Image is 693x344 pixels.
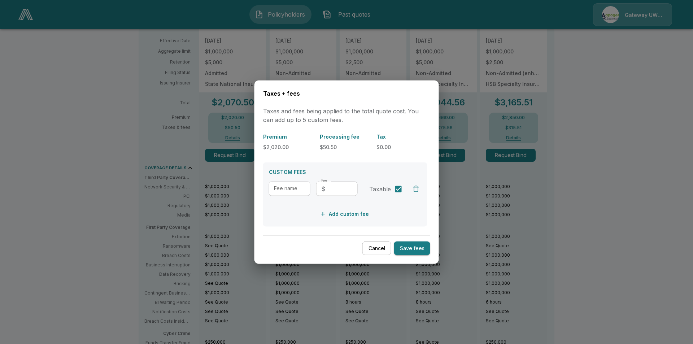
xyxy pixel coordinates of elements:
[369,185,391,193] span: Taxable
[263,133,314,140] p: Premium
[269,168,422,176] p: CUSTOM FEES
[320,143,371,151] p: $50.50
[319,208,372,221] button: Add custom fee
[394,241,430,255] button: Save fees
[263,107,430,124] p: Taxes and fees being applied to the total quote cost. You can add up to 5 custom fees.
[263,143,314,151] p: $2,020.00
[321,178,327,183] label: Fee
[263,89,430,98] h6: Taxes + fees
[376,143,427,151] p: $0.00
[362,241,391,255] button: Cancel
[376,133,427,140] p: Tax
[321,184,325,193] p: $
[320,133,371,140] p: Processing fee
